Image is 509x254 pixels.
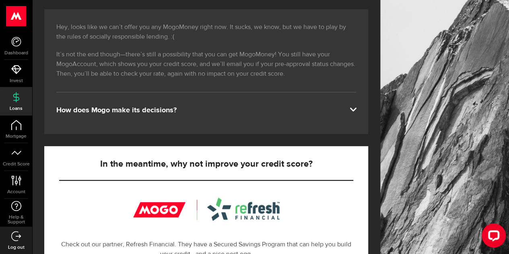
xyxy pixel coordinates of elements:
[59,159,353,169] h5: In the meantime, why not improve your credit score?
[56,23,356,42] p: Hey, looks like we can’t offer you any MogoMoney right now. It sucks, we know, but we have to pla...
[56,105,356,115] div: How does Mogo make its decisions?
[475,220,509,254] iframe: LiveChat chat widget
[56,50,356,79] p: It’s not the end though—there’s still a possibility that you can get MogoMoney! You still have yo...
